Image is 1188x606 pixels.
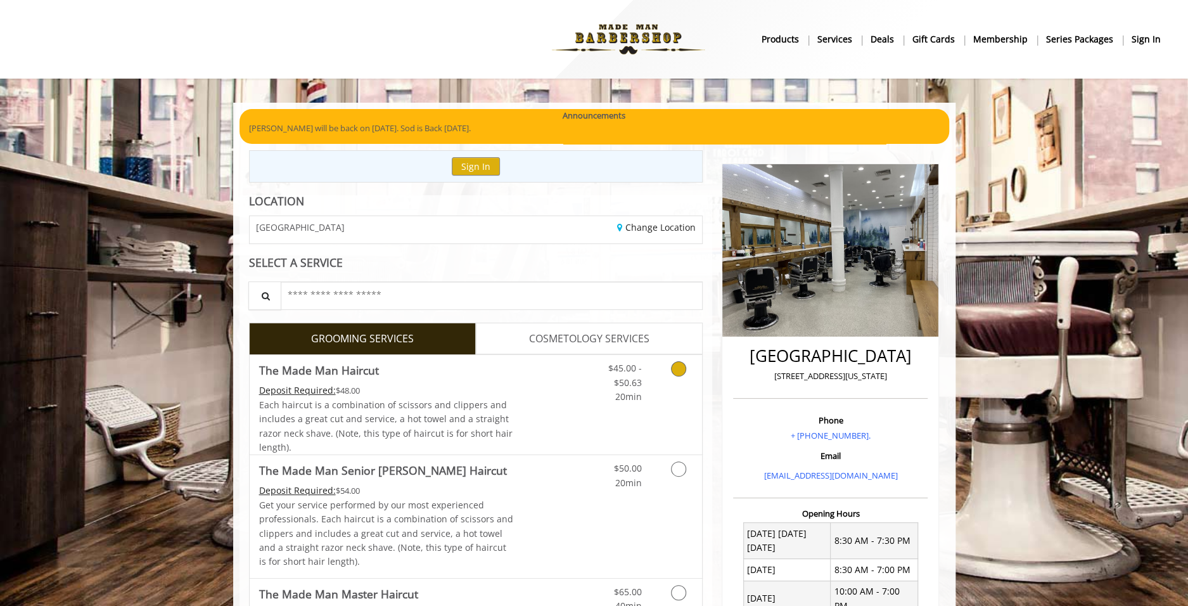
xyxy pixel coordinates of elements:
[249,122,940,135] p: [PERSON_NAME] will be back on [DATE]. Sod is Back [DATE].
[259,484,514,498] div: $54.00
[912,32,955,46] b: gift cards
[249,193,304,209] b: LOCATION
[259,484,336,496] span: This service needs some Advance to be paid before we block your appointment
[615,390,641,403] span: 20min
[613,462,641,474] span: $50.00
[541,4,715,74] img: Made Man Barbershop logo
[1037,30,1123,48] a: Series packagesSeries packages
[862,30,904,48] a: DealsDeals
[259,384,514,397] div: $48.00
[259,461,507,479] b: The Made Man Senior [PERSON_NAME] Haircut
[736,416,924,425] h3: Phone
[259,399,513,453] span: Each haircut is a combination of scissors and clippers and includes a great cut and service, a ho...
[256,222,345,232] span: [GEOGRAPHIC_DATA]
[743,523,831,559] td: [DATE] [DATE] [DATE]
[831,523,918,559] td: 8:30 AM - 7:30 PM
[817,32,852,46] b: Services
[736,347,924,365] h2: [GEOGRAPHIC_DATA]
[831,559,918,581] td: 8:30 AM - 7:00 PM
[529,331,649,347] span: COSMETOLOGY SERVICES
[964,30,1037,48] a: MembershipMembership
[753,30,808,48] a: Productsproducts
[736,451,924,460] h3: Email
[791,430,871,441] a: + [PHONE_NUMBER].
[452,157,500,176] button: Sign In
[763,470,897,481] a: [EMAIL_ADDRESS][DOMAIN_NAME]
[871,32,894,46] b: Deals
[613,586,641,598] span: $65.00
[259,384,336,396] span: This service needs some Advance to be paid before we block your appointment
[259,585,418,603] b: The Made Man Master Haircut
[311,331,414,347] span: GROOMING SERVICES
[259,498,514,569] p: Get your service performed by our most experienced professionals. Each haircut is a combination o...
[733,509,928,518] h3: Opening Hours
[563,109,625,122] b: Announcements
[743,559,831,581] td: [DATE]
[259,361,379,379] b: The Made Man Haircut
[736,370,924,383] p: [STREET_ADDRESS][US_STATE]
[1132,32,1161,46] b: sign in
[617,221,696,233] a: Change Location
[762,32,799,46] b: products
[248,281,281,310] button: Service Search
[904,30,964,48] a: Gift cardsgift cards
[808,30,862,48] a: ServicesServices
[608,362,641,388] span: $45.00 - $50.63
[1046,32,1113,46] b: Series packages
[973,32,1028,46] b: Membership
[1123,30,1170,48] a: sign insign in
[249,257,703,269] div: SELECT A SERVICE
[615,477,641,489] span: 20min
